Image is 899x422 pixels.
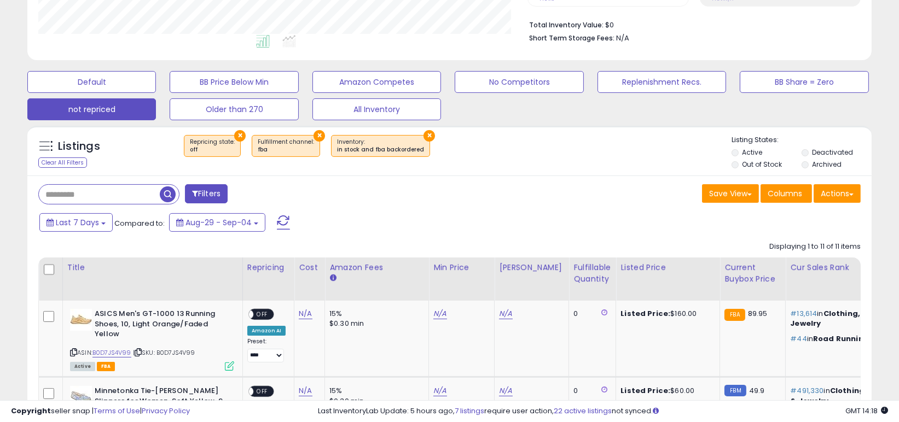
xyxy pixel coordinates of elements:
img: 31rJBz1X5QL._SL40_.jpg [70,386,92,408]
span: Columns [768,188,802,199]
button: All Inventory [312,98,441,120]
button: Older than 270 [170,98,298,120]
label: Out of Stock [742,160,782,169]
div: 15% [329,386,420,396]
p: Listing States: [732,135,872,145]
a: Privacy Policy [142,406,190,416]
span: #491,330 [790,385,823,396]
span: 89.95 [748,308,768,319]
small: FBA [724,309,745,321]
div: ASIN: [70,309,234,370]
button: BB Share = Zero [740,71,868,93]
div: 0 [573,386,607,396]
span: OFF [253,310,271,319]
div: [PERSON_NAME] [499,262,564,273]
a: N/A [433,385,446,396]
span: Road Running [813,333,869,344]
div: Title [67,262,238,273]
button: Columns [761,184,812,203]
a: 7 listings [455,406,484,416]
span: Last 7 Days [56,217,99,228]
div: Last InventoryLab Update: 5 hours ago, require user action, not synced. [318,406,888,417]
strong: Copyright [11,406,51,416]
span: Aug-29 - Sep-04 [185,217,252,228]
div: Repricing [247,262,289,273]
div: fba [258,146,314,154]
button: Save View [702,184,759,203]
li: $0 [529,17,852,31]
small: FBM [724,385,746,396]
span: Fulfillment channel : [258,138,314,154]
span: #44 [790,333,807,344]
span: #13,614 [790,308,817,319]
div: 0 [573,309,607,319]
div: Displaying 1 to 11 of 11 items [769,242,861,252]
div: Listed Price [620,262,715,273]
span: Inventory : [337,138,424,154]
span: All listings currently available for purchase on Amazon [70,362,95,371]
div: Amazon AI [247,326,286,336]
span: Repricing state : [190,138,235,154]
h5: Listings [58,139,100,154]
a: N/A [433,308,446,319]
b: Short Term Storage Fees: [529,33,614,43]
span: OFF [253,387,271,396]
b: Minnetonka Tie-[PERSON_NAME] Slippers for Women, Soft Yellow, 9 M [95,386,228,419]
a: N/A [299,308,312,319]
span: 49.9 [749,385,765,396]
a: B0D7JS4V99 [92,348,131,357]
b: Listed Price: [620,385,670,396]
div: Fulfillable Quantity [573,262,611,285]
label: Active [742,148,762,157]
a: N/A [499,308,512,319]
span: | SKU: B0D7JS4V99 [133,348,195,357]
button: × [424,130,435,142]
a: Terms of Use [94,406,140,416]
div: $160.00 [620,309,711,319]
span: Compared to: [114,218,165,228]
button: not repriced [27,98,156,120]
label: Deactivated [812,148,853,157]
small: Amazon Fees. [329,273,336,283]
button: Last 7 Days [39,213,113,232]
a: N/A [499,385,512,396]
button: × [234,130,246,142]
div: in stock and fba backordered [337,146,424,154]
span: FBA [97,362,115,371]
div: $60.00 [620,386,711,396]
button: Amazon Competes [312,71,441,93]
button: BB Price Below Min [170,71,298,93]
div: Amazon Fees [329,262,424,273]
div: $0.30 min [329,319,420,329]
p: in [790,309,897,329]
div: off [190,146,235,154]
p: in [790,386,897,406]
div: seller snap | | [11,406,190,417]
img: 31fU9mkjMDL._SL40_.jpg [70,309,92,331]
span: N/A [616,33,629,43]
b: ASICS Men's GT-1000 13 Running Shoes, 10, Light Orange/Faded Yellow [95,309,228,342]
div: Preset: [247,338,286,362]
button: Filters [185,184,228,203]
div: 15% [329,309,420,319]
button: Actions [814,184,861,203]
button: Aug-29 - Sep-04 [169,213,265,232]
button: × [314,130,325,142]
p: in [790,334,897,344]
b: Listed Price: [620,308,670,319]
label: Archived [812,160,842,169]
div: Current Buybox Price [724,262,781,285]
a: N/A [299,385,312,396]
b: Total Inventory Value: [529,20,604,30]
span: 2025-09-12 14:18 GMT [845,406,888,416]
a: 22 active listings [554,406,612,416]
i: Click here to read more about un-synced listings. [653,407,659,414]
div: Clear All Filters [38,157,87,168]
button: No Competitors [455,71,583,93]
span: Clothing, Shoes & Jewelry [790,385,893,406]
button: Replenishment Recs. [598,71,726,93]
div: Cost [299,262,320,273]
span: Clothing, Shoes & Jewelry [790,308,894,329]
button: Default [27,71,156,93]
div: Min Price [433,262,490,273]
